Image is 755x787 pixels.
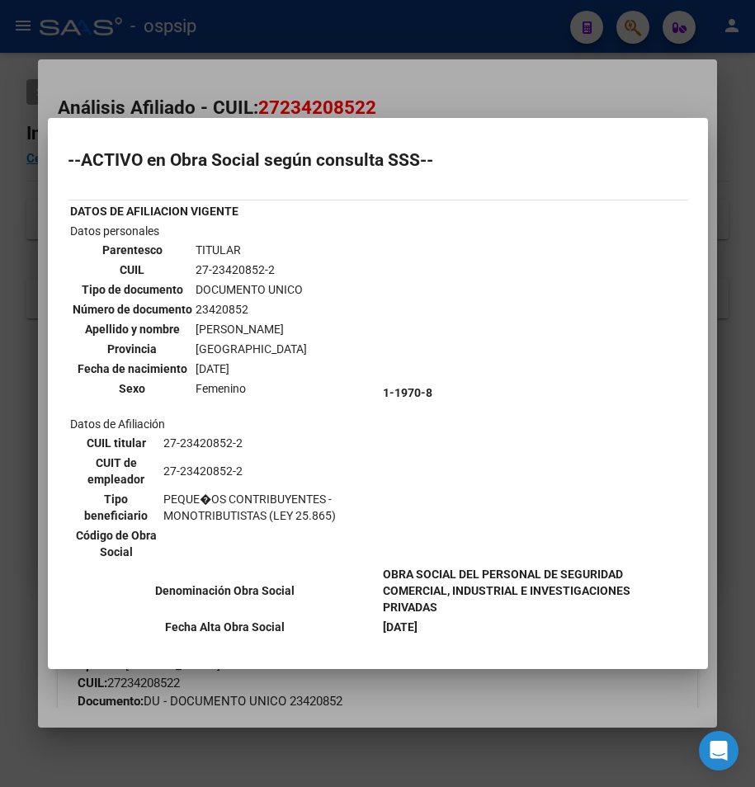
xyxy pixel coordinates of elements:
[72,261,193,279] th: CUIL
[195,340,308,358] td: [GEOGRAPHIC_DATA]
[70,205,238,218] b: DATOS DE AFILIACION VIGENTE
[195,241,308,259] td: TITULAR
[69,222,381,563] td: Datos personales Datos de Afiliación
[163,490,378,525] td: PEQUE�OS CONTRIBUYENTES - MONOTRIBUTISTAS (LEY 25.865)
[195,300,308,318] td: 23420852
[163,454,378,488] td: 27-23420852-2
[72,280,193,299] th: Tipo de documento
[72,241,193,259] th: Parentesco
[72,320,193,338] th: Apellido y nombre
[163,434,378,452] td: 27-23420852-2
[72,379,193,398] th: Sexo
[72,340,193,358] th: Provincia
[195,280,308,299] td: DOCUMENTO UNICO
[195,320,308,338] td: [PERSON_NAME]
[383,568,630,614] b: OBRA SOCIAL DEL PERSONAL DE SEGURIDAD COMERCIAL, INDUSTRIAL E INVESTIGACIONES PRIVADAS
[69,565,381,616] th: Denominación Obra Social
[195,261,308,279] td: 27-23420852-2
[68,152,688,168] h2: --ACTIVO en Obra Social según consulta SSS--
[699,731,738,771] div: Open Intercom Messenger
[72,454,161,488] th: CUIT de empleador
[383,620,418,634] b: [DATE]
[72,490,161,525] th: Tipo beneficiario
[383,386,432,399] b: 1-1970-8
[72,360,193,378] th: Fecha de nacimiento
[195,379,308,398] td: Femenino
[72,526,161,561] th: Código de Obra Social
[69,618,381,636] th: Fecha Alta Obra Social
[72,300,193,318] th: Número de documento
[195,360,308,378] td: [DATE]
[72,434,161,452] th: CUIL titular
